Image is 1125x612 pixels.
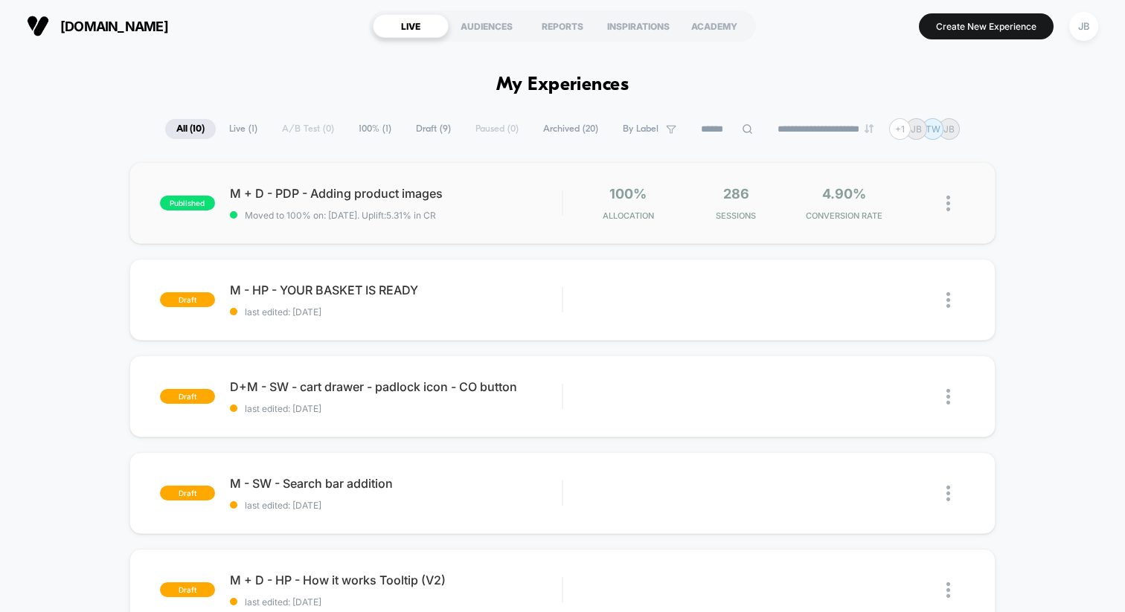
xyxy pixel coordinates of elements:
[496,74,629,96] h1: My Experiences
[1065,11,1103,42] button: JB
[865,124,874,133] img: end
[230,283,562,297] span: M - HP - YOUR BASKET IS READY
[603,210,654,221] span: Allocation
[373,14,449,38] div: LIVE
[723,186,749,202] span: 286
[230,500,562,511] span: last edited: [DATE]
[230,403,562,414] span: last edited: [DATE]
[676,14,752,38] div: ACADEMY
[609,186,647,202] span: 100%
[230,596,562,608] span: last edited: [DATE]
[623,123,658,135] span: By Label
[525,14,600,38] div: REPORTS
[946,582,950,598] img: close
[160,389,215,404] span: draft
[926,123,940,135] p: TW
[946,486,950,501] img: close
[160,486,215,500] span: draft
[230,306,562,318] span: last edited: [DATE]
[405,119,462,139] span: Draft ( 9 )
[600,14,676,38] div: INSPIRATIONS
[230,379,562,394] span: D+M - SW - cart drawer - padlock icon - CO button
[686,210,786,221] span: Sessions
[347,119,403,139] span: 100% ( 1 )
[165,119,216,139] span: All ( 10 )
[60,19,168,34] span: [DOMAIN_NAME]
[946,196,950,211] img: close
[218,119,269,139] span: Live ( 1 )
[230,186,562,201] span: M + D - PDP - Adding product images
[160,582,215,597] span: draft
[889,118,911,140] div: + 1
[911,123,922,135] p: JB
[230,573,562,587] span: M + D - HP - How it works Tooltip (V2)
[1069,12,1098,41] div: JB
[27,15,49,37] img: Visually logo
[946,292,950,308] img: close
[449,14,525,38] div: AUDIENCES
[794,210,894,221] span: CONVERSION RATE
[160,196,215,210] span: published
[245,210,436,221] span: Moved to 100% on: [DATE] . Uplift: 5.31% in CR
[919,13,1054,39] button: Create New Experience
[22,14,173,38] button: [DOMAIN_NAME]
[532,119,609,139] span: Archived ( 20 )
[230,476,562,491] span: M - SW - Search bar addition
[822,186,866,202] span: 4.90%
[160,292,215,307] span: draft
[943,123,955,135] p: JB
[946,389,950,405] img: close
